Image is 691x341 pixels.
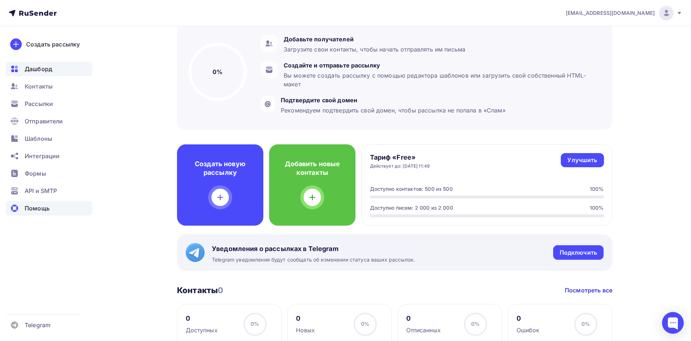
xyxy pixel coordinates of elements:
div: Подтвердите свой домен [281,96,506,104]
div: Рекомендуем подтвердить свой домен, чтобы рассылка не попала в «Спам» [281,106,506,115]
span: 0% [471,321,480,327]
a: Контакты [6,79,92,94]
a: Формы [6,166,92,181]
div: 0 [296,314,315,323]
span: Рассылки [25,99,53,108]
span: 0% [581,321,590,327]
div: Действует до: [DATE] 11:49 [370,163,430,169]
span: 0 [218,285,223,295]
span: API и SMTP [25,186,57,195]
div: Загрузите свои контакты, чтобы начать отправлять им письма [284,45,465,54]
a: Отправители [6,114,92,128]
a: Посмотреть все [565,286,612,295]
h4: Добавить новые контакты [281,160,344,177]
span: [EMAIL_ADDRESS][DOMAIN_NAME] [566,9,655,17]
a: Рассылки [6,96,92,111]
div: Подключить [560,248,597,257]
a: Дашборд [6,62,92,76]
div: 0 [406,314,441,323]
div: 0 [517,314,540,323]
div: 100% [590,185,604,193]
div: Улучшить [567,156,597,164]
span: Telegram [25,321,50,329]
div: Вы можете создать рассылку с помощью редактора шаблонов или загрузить свой собственный HTML-макет [284,71,597,89]
div: Ошибок [517,326,540,334]
a: Шаблоны [6,131,92,146]
span: Шаблоны [25,134,52,143]
span: Помощь [25,204,50,213]
h5: 0% [213,67,222,76]
span: 0% [361,321,369,327]
span: Дашборд [25,65,52,73]
div: Доступных [186,326,218,334]
span: Контакты [25,82,53,91]
span: 0% [251,321,259,327]
div: Создать рассылку [26,40,80,49]
div: 0 [186,314,218,323]
span: Интеграции [25,152,59,160]
div: Новых [296,326,315,334]
span: Telegram уведомления будут сообщать об изменении статуса ваших рассылок. [212,256,415,263]
a: [EMAIL_ADDRESS][DOMAIN_NAME] [566,6,682,20]
span: Отправители [25,117,63,126]
h4: Тариф «Free» [370,153,430,162]
div: Добавьте получателей [284,35,465,44]
div: Отписанных [406,326,441,334]
div: Доступно контактов: 500 из 500 [370,185,453,193]
h3: Контакты [177,285,223,295]
div: Создайте и отправьте рассылку [284,61,597,70]
span: Уведомления о рассылках в Telegram [212,245,415,253]
span: Формы [25,169,46,178]
div: Доступно писем: 2 000 из 2 000 [370,204,453,211]
div: 100% [590,204,604,211]
h4: Создать новую рассылку [189,160,252,177]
